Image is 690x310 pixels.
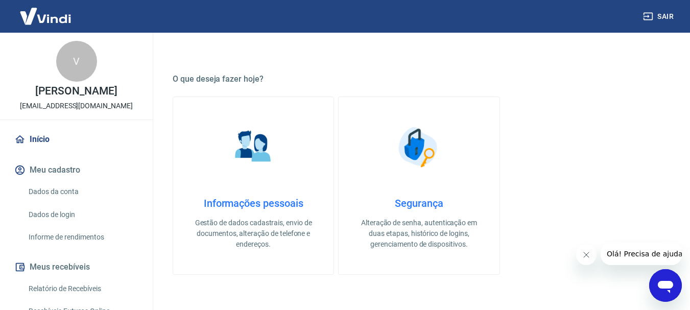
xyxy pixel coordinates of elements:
h4: Segurança [355,197,483,209]
p: [PERSON_NAME] [35,86,117,97]
span: Olá! Precisa de ajuda? [6,7,86,15]
button: Meus recebíveis [12,256,140,278]
button: Sair [641,7,678,26]
img: Segurança [393,122,444,173]
img: Vindi [12,1,79,32]
p: [EMAIL_ADDRESS][DOMAIN_NAME] [20,101,133,111]
p: Gestão de dados cadastrais, envio de documentos, alteração de telefone e endereços. [189,218,317,250]
div: V [56,41,97,82]
a: Relatório de Recebíveis [25,278,140,299]
h5: O que deseja fazer hoje? [173,74,665,84]
a: Dados de login [25,204,140,225]
img: Informações pessoais [228,122,279,173]
a: Informações pessoaisInformações pessoaisGestão de dados cadastrais, envio de documentos, alteraçã... [173,97,334,275]
a: Informe de rendimentos [25,227,140,248]
a: Dados da conta [25,181,140,202]
iframe: Fechar mensagem [576,245,597,265]
a: Início [12,128,140,151]
a: SegurançaSegurançaAlteração de senha, autenticação em duas etapas, histórico de logins, gerenciam... [338,97,499,275]
button: Meu cadastro [12,159,140,181]
iframe: Mensagem da empresa [601,243,682,265]
h4: Informações pessoais [189,197,317,209]
iframe: Botão para abrir a janela de mensagens [649,269,682,302]
p: Alteração de senha, autenticação em duas etapas, histórico de logins, gerenciamento de dispositivos. [355,218,483,250]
